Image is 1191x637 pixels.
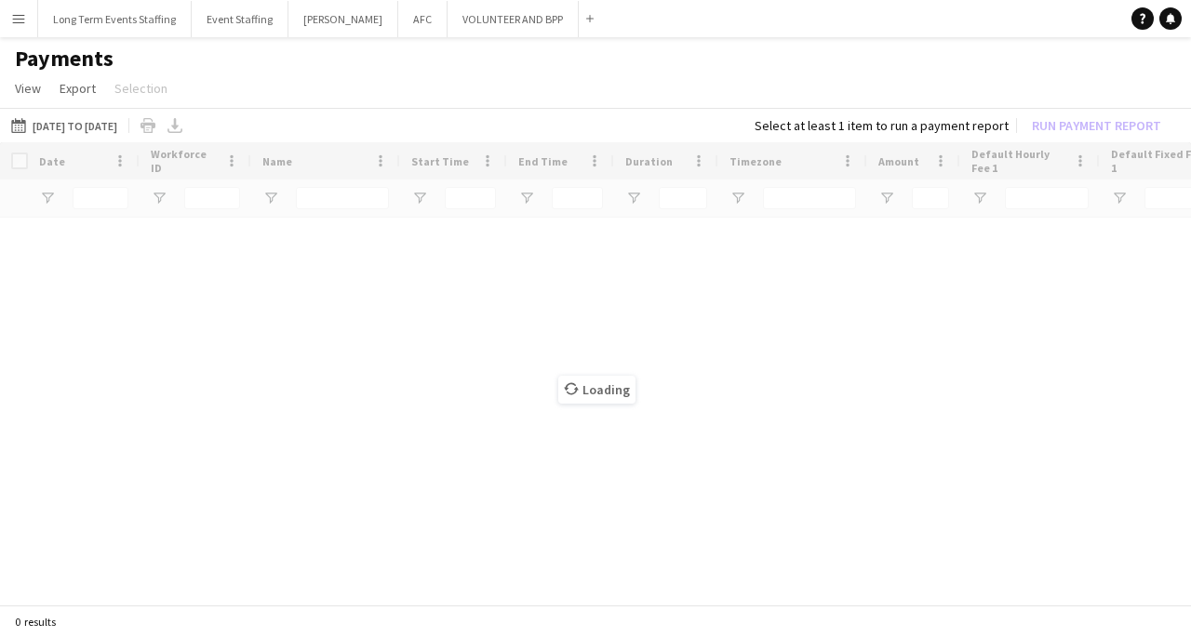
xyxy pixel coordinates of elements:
button: Long Term Events Staffing [38,1,192,37]
span: View [15,80,41,97]
button: [DATE] to [DATE] [7,114,121,137]
a: View [7,76,48,100]
span: Export [60,80,96,97]
button: AFC [398,1,448,37]
button: [PERSON_NAME] [288,1,398,37]
button: Event Staffing [192,1,288,37]
button: VOLUNTEER AND BPP [448,1,579,37]
div: Select at least 1 item to run a payment report [755,117,1009,134]
a: Export [52,76,103,100]
span: Loading [558,376,636,404]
